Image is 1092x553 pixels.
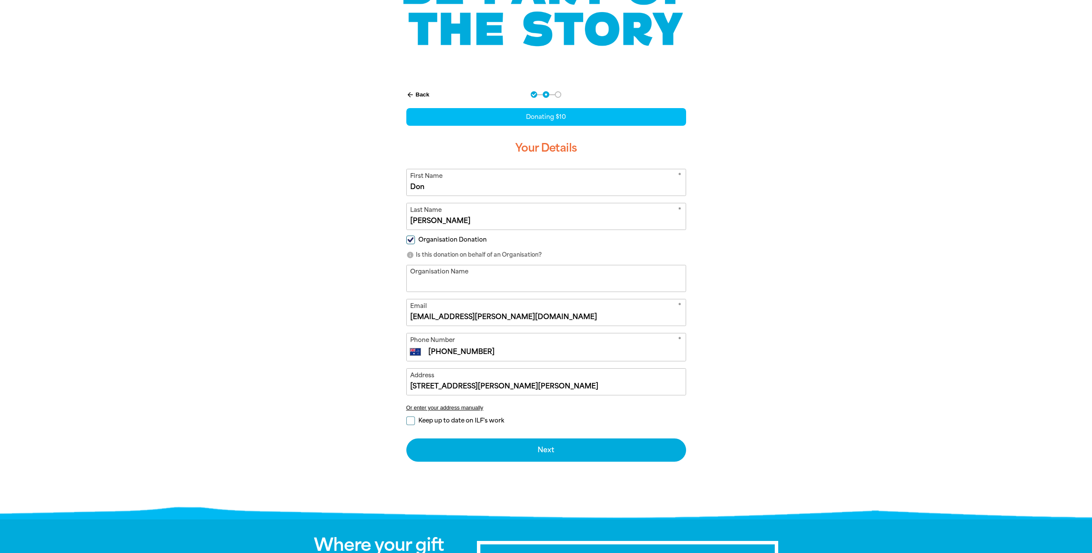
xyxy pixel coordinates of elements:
[418,416,504,425] span: Keep up to date on ILF's work
[406,251,414,259] i: info
[403,87,433,102] button: Back
[406,91,414,99] i: arrow_back
[418,236,487,244] span: Organisation Donation
[406,108,686,126] div: Donating $10
[543,91,549,98] button: Navigate to step 2 of 3 to enter your details
[406,438,686,462] button: Next
[406,134,686,162] h3: Your Details
[531,91,537,98] button: Navigate to step 1 of 3 to enter your donation amount
[406,251,686,259] p: Is this donation on behalf of an Organisation?
[406,236,415,244] input: Organisation Donation
[678,336,681,346] i: Required
[555,91,561,98] button: Navigate to step 3 of 3 to enter your payment details
[406,404,686,411] button: Or enter your address manually
[406,416,415,425] input: Keep up to date on ILF's work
